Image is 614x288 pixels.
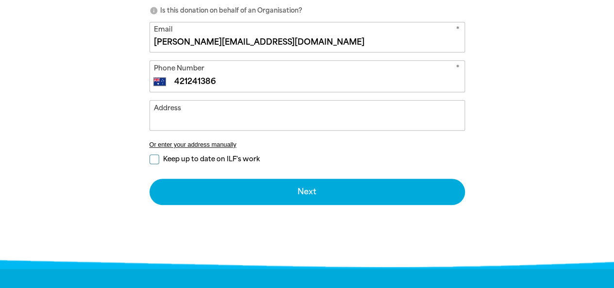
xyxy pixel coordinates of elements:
i: info [149,6,158,15]
button: Or enter your address manually [149,141,465,148]
button: Next [149,179,465,205]
i: Required [456,63,460,75]
span: Keep up to date on ILF's work [163,154,260,164]
p: Is this donation on behalf of an Organisation? [149,6,465,16]
input: Keep up to date on ILF's work [149,154,159,164]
